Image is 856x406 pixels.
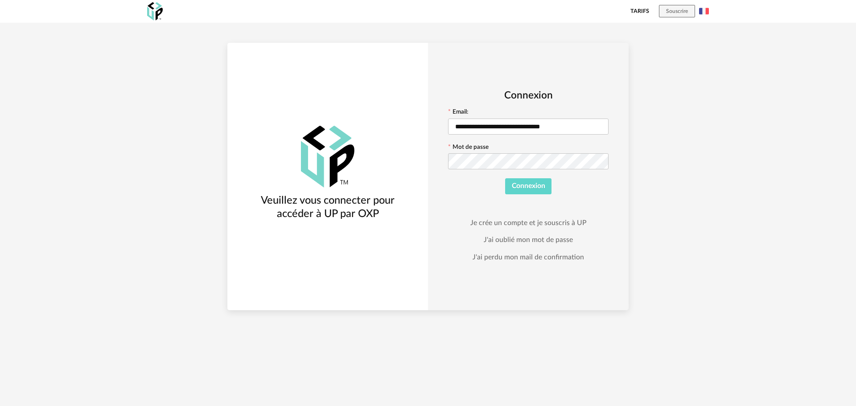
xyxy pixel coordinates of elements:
a: J'ai oublié mon mot de passe [484,235,573,244]
span: Souscrire [666,8,688,14]
h3: Veuillez vous connecter pour accéder à UP par OXP [243,194,412,221]
img: OXP [147,2,163,21]
button: Connexion [505,178,552,194]
span: Connexion [512,182,545,189]
a: J'ai perdu mon mail de confirmation [473,253,584,262]
label: Email: [448,109,468,117]
a: Je crée un compte et je souscris à UP [470,218,586,227]
img: OXP [301,126,354,188]
h2: Connexion [448,89,609,102]
img: fr [699,6,709,16]
label: Mot de passe [448,144,489,152]
button: Souscrire [659,5,695,17]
